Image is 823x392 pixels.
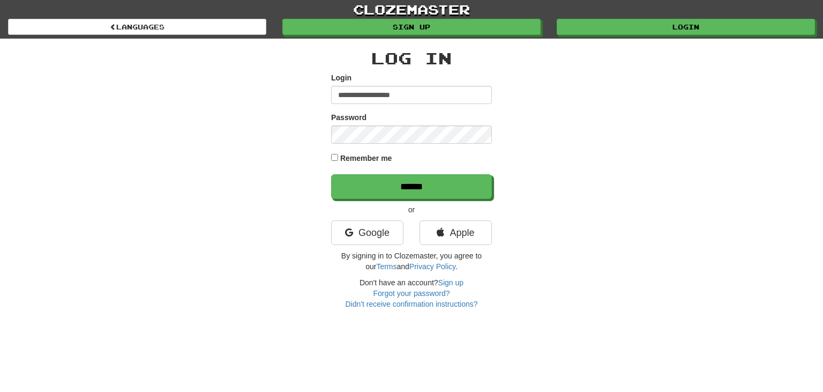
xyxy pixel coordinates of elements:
[376,262,396,271] a: Terms
[331,250,492,272] p: By signing in to Clozemaster, you agree to our and .
[340,153,392,164] label: Remember me
[331,220,403,245] a: Google
[331,112,366,123] label: Password
[409,262,455,271] a: Privacy Policy
[345,300,477,308] a: Didn't receive confirmation instructions?
[557,19,815,35] a: Login
[8,19,266,35] a: Languages
[420,220,492,245] a: Apple
[331,204,492,215] p: or
[438,278,463,287] a: Sign up
[331,72,351,83] label: Login
[331,49,492,67] h2: Log In
[282,19,541,35] a: Sign up
[331,277,492,309] div: Don't have an account?
[373,289,450,298] a: Forgot your password?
